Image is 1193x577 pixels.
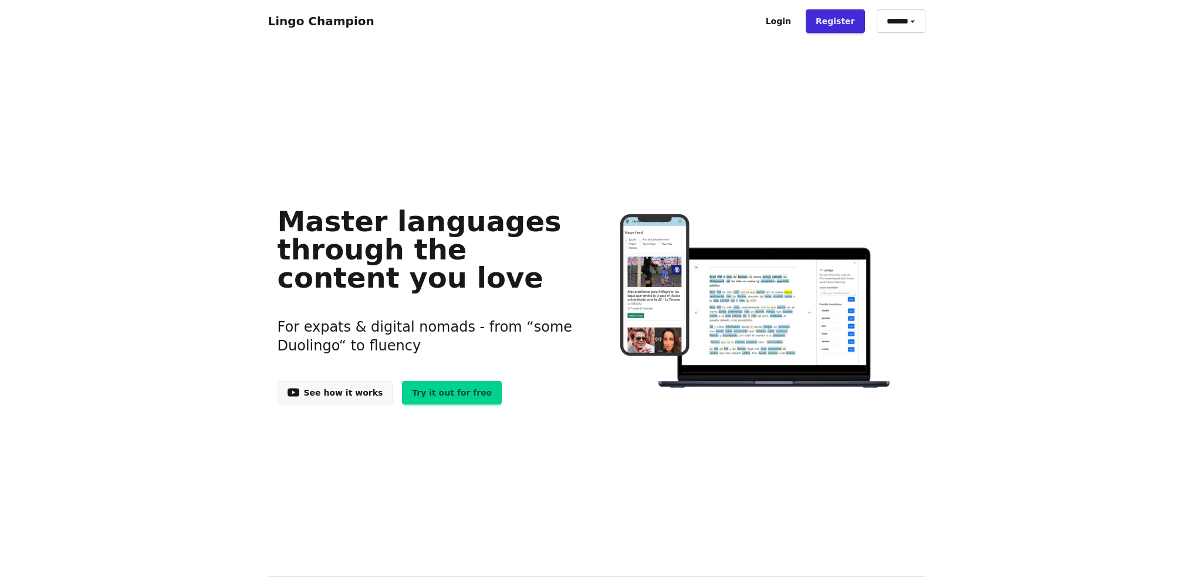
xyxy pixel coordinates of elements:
[756,9,801,33] a: Login
[597,214,915,390] img: Learn languages online
[278,207,579,292] h1: Master languages through the content you love
[402,381,502,404] a: Try it out for free
[278,303,579,369] h3: For expats & digital nomads - from “some Duolingo“ to fluency
[278,381,393,404] a: See how it works
[268,14,374,28] a: Lingo Champion
[806,9,865,33] a: Register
